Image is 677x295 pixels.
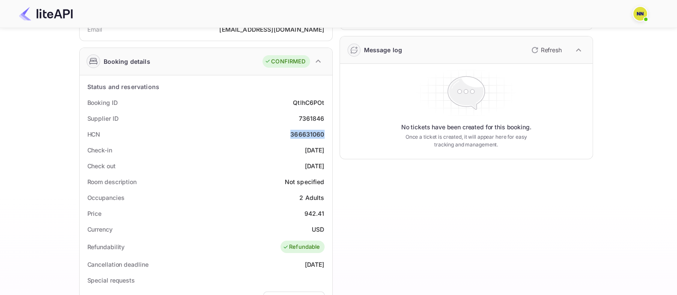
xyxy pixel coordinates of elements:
[541,45,562,54] p: Refresh
[305,161,325,170] div: [DATE]
[401,123,531,131] p: No tickets have been created for this booking.
[87,25,102,34] div: Email
[87,225,113,234] div: Currency
[305,146,325,155] div: [DATE]
[87,146,112,155] div: Check-in
[299,193,324,202] div: 2 Adults
[526,43,565,57] button: Refresh
[87,98,118,107] div: Booking ID
[87,209,102,218] div: Price
[87,114,119,123] div: Supplier ID
[283,243,320,251] div: Refundable
[298,114,324,123] div: 7361846
[304,209,325,218] div: 942.41
[364,45,403,54] div: Message log
[305,260,325,269] div: [DATE]
[633,7,647,21] img: N/A N/A
[87,276,135,285] div: Special requests
[87,193,125,202] div: Occupancies
[312,225,324,234] div: USD
[87,260,149,269] div: Cancellation deadline
[87,242,125,251] div: Refundability
[265,57,305,66] div: CONFIRMED
[87,82,159,91] div: Status and reservations
[87,130,101,139] div: HCN
[19,7,73,21] img: LiteAPI Logo
[104,57,150,66] div: Booking details
[399,133,534,149] p: Once a ticket is created, it will appear here for easy tracking and management.
[219,25,324,34] div: [EMAIL_ADDRESS][DOMAIN_NAME]
[293,98,324,107] div: QtlhC6POt
[87,161,116,170] div: Check out
[290,130,324,139] div: 366631060
[285,177,325,186] div: Not specified
[87,177,137,186] div: Room description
